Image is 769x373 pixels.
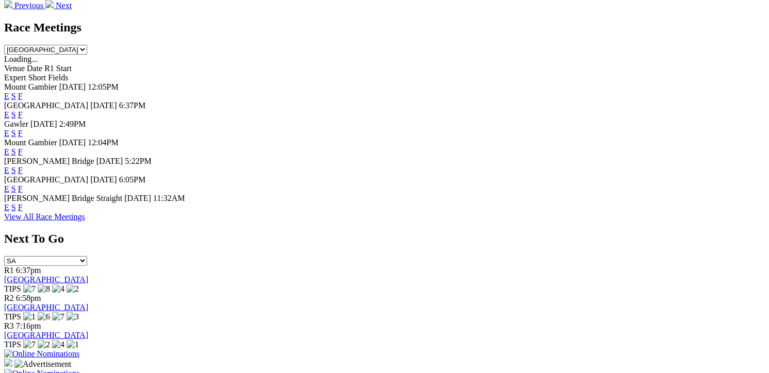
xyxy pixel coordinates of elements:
[4,147,9,156] a: E
[38,312,50,321] img: 6
[52,284,64,294] img: 4
[4,232,765,246] h2: Next To Go
[11,147,16,156] a: S
[4,175,88,184] span: [GEOGRAPHIC_DATA]
[124,194,151,202] span: [DATE]
[38,284,50,294] img: 8
[16,266,41,275] span: 6:37pm
[48,73,68,82] span: Fields
[44,64,72,73] span: R1 Start
[23,284,36,294] img: 7
[4,303,88,312] a: [GEOGRAPHIC_DATA]
[119,175,146,184] span: 6:05PM
[45,1,72,10] a: Next
[14,1,43,10] span: Previous
[4,157,94,165] span: [PERSON_NAME] Bridge
[4,64,25,73] span: Venue
[88,138,119,147] span: 12:04PM
[4,349,79,359] img: Online Nominations
[18,129,23,138] a: F
[4,294,14,302] span: R2
[11,110,16,119] a: S
[119,101,146,110] span: 6:37PM
[4,321,14,330] span: R3
[4,194,122,202] span: [PERSON_NAME] Bridge Straight
[28,73,46,82] span: Short
[18,166,23,175] a: F
[4,166,9,175] a: E
[30,120,57,128] span: [DATE]
[67,284,79,294] img: 2
[4,120,28,128] span: Gawler
[4,21,765,35] h2: Race Meetings
[11,92,16,100] a: S
[11,184,16,193] a: S
[27,64,42,73] span: Date
[4,340,21,349] span: TIPS
[11,129,16,138] a: S
[23,312,36,321] img: 1
[4,73,26,82] span: Expert
[125,157,152,165] span: 5:22PM
[4,331,88,340] a: [GEOGRAPHIC_DATA]
[4,212,85,221] a: View All Race Meetings
[18,203,23,212] a: F
[4,359,12,367] img: 15187_Greyhounds_GreysPlayCentral_Resize_SA_WebsiteBanner_300x115_2025.jpg
[56,1,72,10] span: Next
[4,101,88,110] span: [GEOGRAPHIC_DATA]
[4,110,9,119] a: E
[4,92,9,100] a: E
[11,203,16,212] a: S
[11,166,16,175] a: S
[14,360,71,369] img: Advertisement
[59,120,86,128] span: 2:49PM
[4,129,9,138] a: E
[59,138,86,147] span: [DATE]
[4,82,57,91] span: Mount Gambier
[67,312,79,321] img: 3
[59,82,86,91] span: [DATE]
[18,184,23,193] a: F
[38,340,50,349] img: 2
[52,340,64,349] img: 4
[153,194,185,202] span: 11:32AM
[18,147,23,156] a: F
[52,312,64,321] img: 7
[4,312,21,321] span: TIPS
[18,110,23,119] a: F
[4,184,9,193] a: E
[4,275,88,284] a: [GEOGRAPHIC_DATA]
[4,266,14,275] span: R1
[4,284,21,293] span: TIPS
[88,82,119,91] span: 12:05PM
[18,92,23,100] a: F
[4,138,57,147] span: Mount Gambier
[16,294,41,302] span: 6:58pm
[96,157,123,165] span: [DATE]
[16,321,41,330] span: 7:16pm
[90,101,117,110] span: [DATE]
[4,55,38,63] span: Loading...
[23,340,36,349] img: 7
[67,340,79,349] img: 1
[4,1,45,10] a: Previous
[90,175,117,184] span: [DATE]
[4,203,9,212] a: E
